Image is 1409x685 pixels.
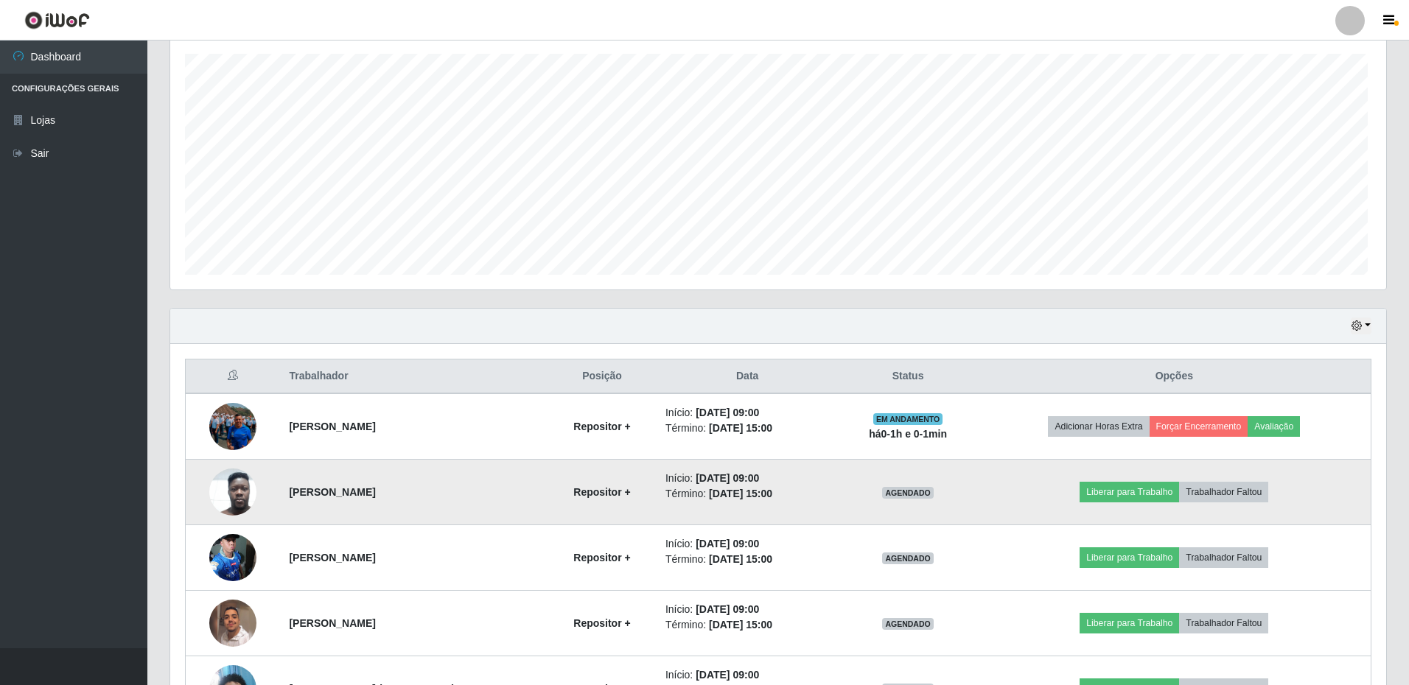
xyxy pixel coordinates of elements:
[709,619,772,630] time: [DATE] 15:00
[696,538,759,549] time: [DATE] 09:00
[665,421,830,436] li: Término:
[548,359,657,394] th: Posição
[873,413,943,425] span: EM ANDAMENTO
[24,11,90,29] img: CoreUI Logo
[696,669,759,681] time: [DATE] 09:00
[209,384,256,468] img: 1748446152061.jpeg
[978,359,1371,394] th: Opções
[665,471,830,486] li: Início:
[289,552,375,563] strong: [PERSON_NAME]
[882,487,934,499] span: AGENDADO
[882,618,934,630] span: AGENDADO
[665,486,830,502] li: Término:
[1248,416,1300,437] button: Avaliação
[665,405,830,421] li: Início:
[665,552,830,567] li: Término:
[1048,416,1149,437] button: Adicionar Horas Extra
[1179,613,1268,633] button: Trabalhador Faltou
[573,486,630,498] strong: Repositor +
[696,472,759,484] time: [DATE] 09:00
[1080,482,1179,502] button: Liberar para Trabalho
[573,552,630,563] strong: Repositor +
[665,617,830,633] li: Término:
[657,359,839,394] th: Data
[838,359,977,394] th: Status
[1179,482,1268,502] button: Trabalhador Faltou
[665,602,830,617] li: Início:
[709,488,772,499] time: [DATE] 15:00
[1150,416,1248,437] button: Forçar Encerramento
[1179,547,1268,568] button: Trabalhador Faltou
[573,421,630,432] strong: Repositor +
[869,428,947,440] strong: há 0-1 h e 0-1 min
[289,421,375,432] strong: [PERSON_NAME]
[209,600,256,647] img: 1753443650004.jpeg
[1080,613,1179,633] button: Liberar para Trabalho
[209,526,256,589] img: 1752777150518.jpeg
[280,359,548,394] th: Trabalhador
[289,486,375,498] strong: [PERSON_NAME]
[665,536,830,552] li: Início:
[665,667,830,683] li: Início:
[289,617,375,629] strong: [PERSON_NAME]
[709,422,772,434] time: [DATE] 15:00
[882,552,934,564] span: AGENDADO
[573,617,630,629] strong: Repositor +
[696,407,759,418] time: [DATE] 09:00
[209,460,256,523] img: 1752240503599.jpeg
[709,553,772,565] time: [DATE] 15:00
[696,603,759,615] time: [DATE] 09:00
[1080,547,1179,568] button: Liberar para Trabalho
